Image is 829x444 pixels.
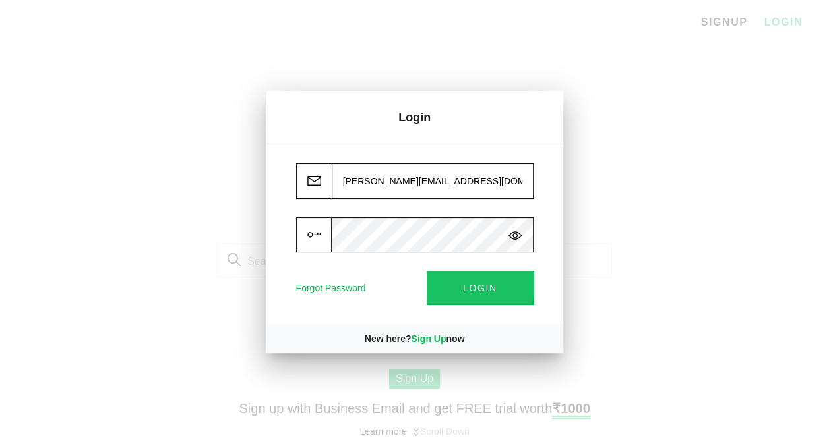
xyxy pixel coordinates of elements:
[427,271,534,304] button: LOGIN
[266,324,563,353] div: New here? now
[463,283,497,293] span: LOGIN
[332,163,534,199] input: Enter your email address
[296,217,331,252] img: key.svg
[411,333,446,344] a: Sign Up
[508,229,522,242] img: View.svg
[286,111,543,124] p: Login
[296,163,332,199] img: email.svg
[296,283,366,293] a: Forgot Password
